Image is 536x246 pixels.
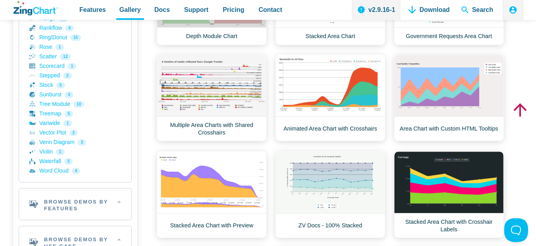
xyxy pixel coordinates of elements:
[259,4,282,15] span: Contact
[79,4,106,15] span: Features
[223,4,244,15] span: Pricing
[394,54,504,141] a: Area Chart with Custom HTML Tooltips
[275,151,385,238] a: ZV Docs - 100% Stacked
[275,54,385,141] a: Animated Area Chart with Crosshairs
[157,54,267,141] a: Multiple Area Charts with Shared Crosshairs
[504,218,528,242] iframe: Toggle Customer Support
[394,151,504,238] a: Stacked Area Chart with Crosshair Labels
[19,188,131,220] h2: Browse Demos By Features
[184,4,208,15] span: Support
[157,151,267,238] a: Stacked Area Chart with Preview
[13,1,58,15] a: ZingChart Logo. Click to return to the homepage
[154,4,170,15] span: Docs
[119,4,141,15] span: Gallery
